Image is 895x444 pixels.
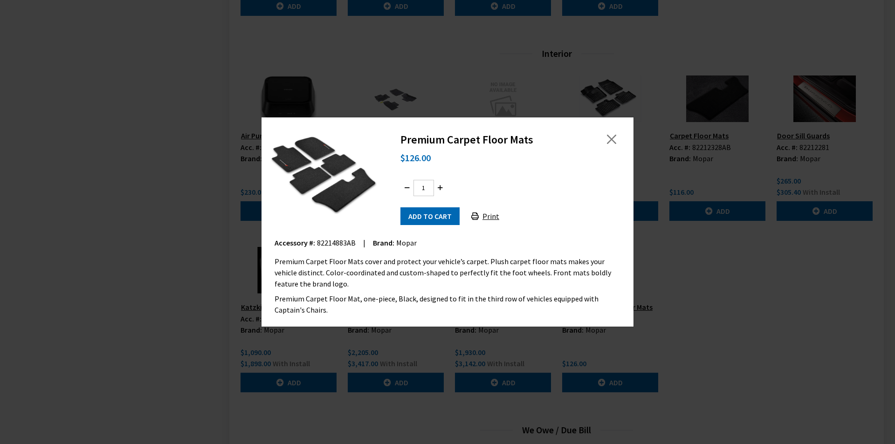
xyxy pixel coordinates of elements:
img: Image for Premium Carpet Floor Mats [262,117,386,226]
span: 82214883AB [317,238,356,247]
span: Mopar [396,238,417,247]
button: Close [605,132,619,146]
button: Add to cart [400,207,460,225]
h2: Premium Carpet Floor Mats [400,132,580,147]
label: Accessory #: [275,237,315,248]
button: Print [463,207,507,225]
div: $126.00 [400,147,619,169]
div: Premium Carpet Floor Mats cover and protect your vehicle’s carpet. Plush carpet floor mats makes ... [275,256,620,289]
label: Brand: [373,237,394,248]
div: Premium Carpet Floor Mat, one-piece, Black, designed to fit in the third row of vehicles equipped... [275,293,620,315]
span: | [363,238,365,247]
